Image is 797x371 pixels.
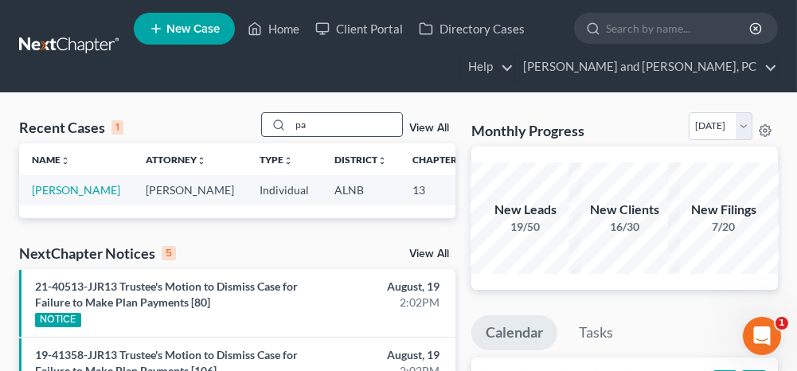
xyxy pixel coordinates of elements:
[668,219,779,235] div: 7/20
[247,175,322,205] td: Individual
[315,279,440,295] div: August, 19
[133,175,247,205] td: [PERSON_NAME]
[35,279,298,309] a: 21-40513-JJR13 Trustee's Motion to Dismiss Case for Failure to Make Plan Payments [80]
[471,315,557,350] a: Calendar
[32,183,120,197] a: [PERSON_NAME]
[197,156,206,166] i: unfold_more
[470,219,581,235] div: 19/50
[565,315,627,350] a: Tasks
[260,154,293,166] a: Typeunfold_more
[162,246,176,260] div: 5
[776,317,788,330] span: 1
[240,14,307,43] a: Home
[568,201,680,219] div: New Clients
[409,123,449,134] a: View All
[470,201,581,219] div: New Leads
[568,219,680,235] div: 16/30
[412,154,467,166] a: Chapterunfold_more
[111,120,123,135] div: 1
[606,14,752,43] input: Search by name...
[283,156,293,166] i: unfold_more
[515,53,777,81] a: [PERSON_NAME] and [PERSON_NAME], PC
[400,175,479,205] td: 13
[19,244,176,263] div: NextChapter Notices
[291,113,402,136] input: Search by name...
[409,248,449,260] a: View All
[322,175,400,205] td: ALNB
[32,154,70,166] a: Nameunfold_more
[19,118,123,137] div: Recent Cases
[61,156,70,166] i: unfold_more
[35,313,81,327] div: NOTICE
[307,14,411,43] a: Client Portal
[315,295,440,310] div: 2:02PM
[315,347,440,363] div: August, 19
[146,154,206,166] a: Attorneyunfold_more
[668,201,779,219] div: New Filings
[743,317,781,355] iframe: Intercom live chat
[377,156,387,166] i: unfold_more
[334,154,387,166] a: Districtunfold_more
[471,121,584,140] h3: Monthly Progress
[460,53,514,81] a: Help
[166,23,220,35] span: New Case
[411,14,533,43] a: Directory Cases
